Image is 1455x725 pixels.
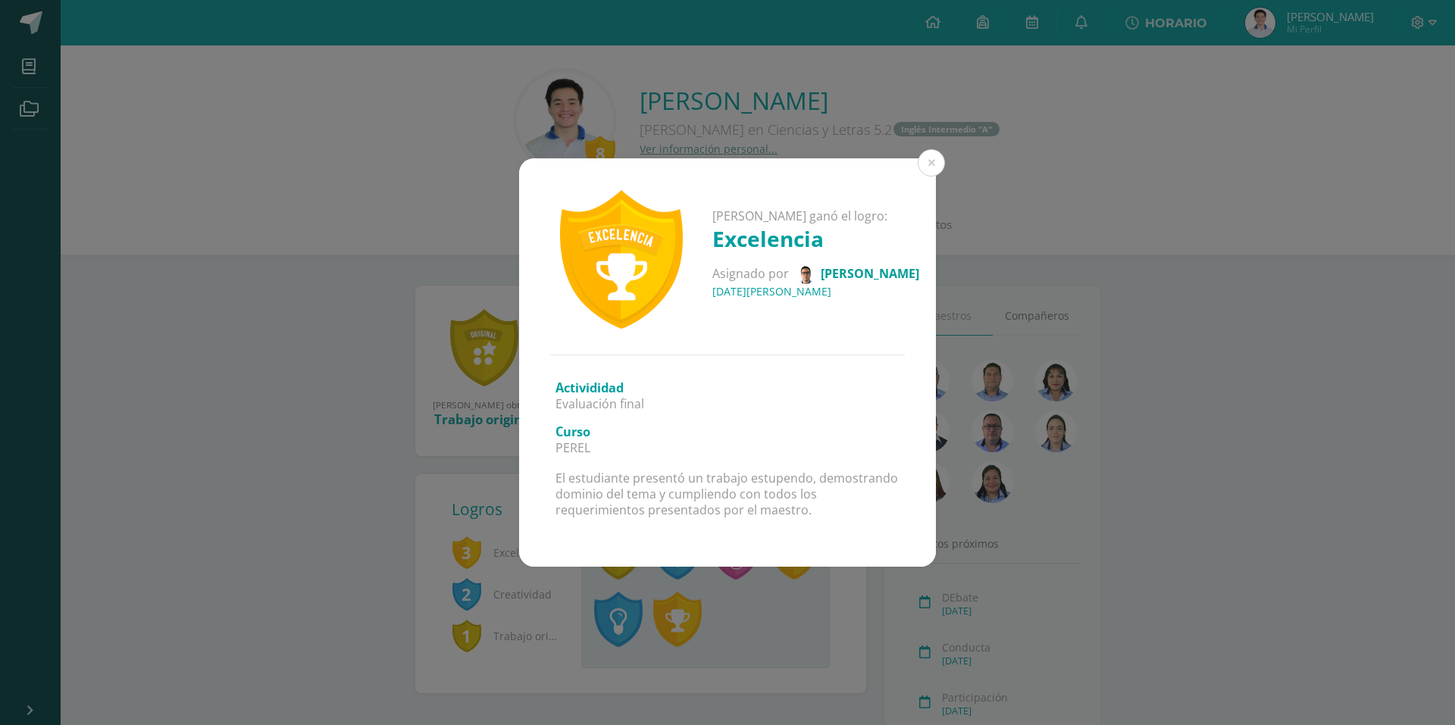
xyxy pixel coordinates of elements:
[555,396,900,412] p: Evaluación final
[712,224,919,253] h1: Excelencia
[918,149,945,177] button: Close (Esc)
[712,265,919,284] p: Asignado por
[712,284,919,298] h4: [DATE][PERSON_NAME]
[555,470,900,517] p: El estudiante presentó un trabajo estupendo, demostrando dominio del tema y cumpliendo con todos ...
[821,265,919,282] span: [PERSON_NAME]
[796,265,815,284] img: edc8bb3ac9bf1df40a2bbf0ac0c1a75c.png
[555,380,900,396] h3: Activididad
[555,440,900,456] p: PEREL
[555,423,900,440] h3: Curso
[712,208,919,224] p: [PERSON_NAME] ganó el logro:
